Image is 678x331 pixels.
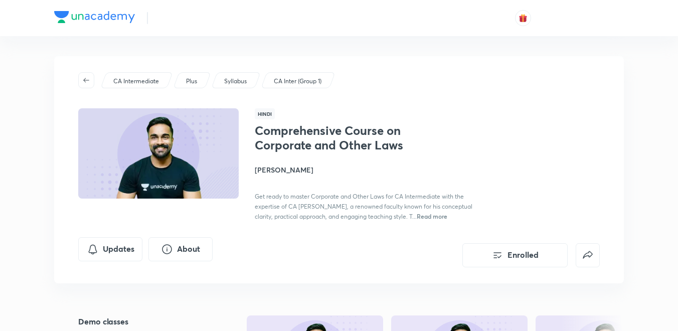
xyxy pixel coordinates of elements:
[255,123,419,152] h1: Comprehensive Course on Corporate and Other Laws
[54,11,135,23] img: Company Logo
[78,237,142,261] button: Updates
[148,237,213,261] button: About
[462,243,568,267] button: Enrolled
[272,77,323,86] a: CA Inter (Group 1)
[112,77,161,86] a: CA Intermediate
[186,77,197,86] p: Plus
[185,77,199,86] a: Plus
[77,107,240,200] img: Thumbnail
[255,108,275,119] span: Hindi
[515,10,531,26] button: avatar
[255,164,479,175] h4: [PERSON_NAME]
[54,11,135,26] a: Company Logo
[223,77,249,86] a: Syllabus
[224,77,247,86] p: Syllabus
[78,315,215,327] h5: Demo classes
[255,193,472,220] span: Get ready to master Corporate and Other Laws for CA Intermediate with the expertise of CA [PERSON...
[519,14,528,23] img: avatar
[417,212,447,220] span: Read more
[274,77,321,86] p: CA Inter (Group 1)
[113,77,159,86] p: CA Intermediate
[576,243,600,267] button: false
